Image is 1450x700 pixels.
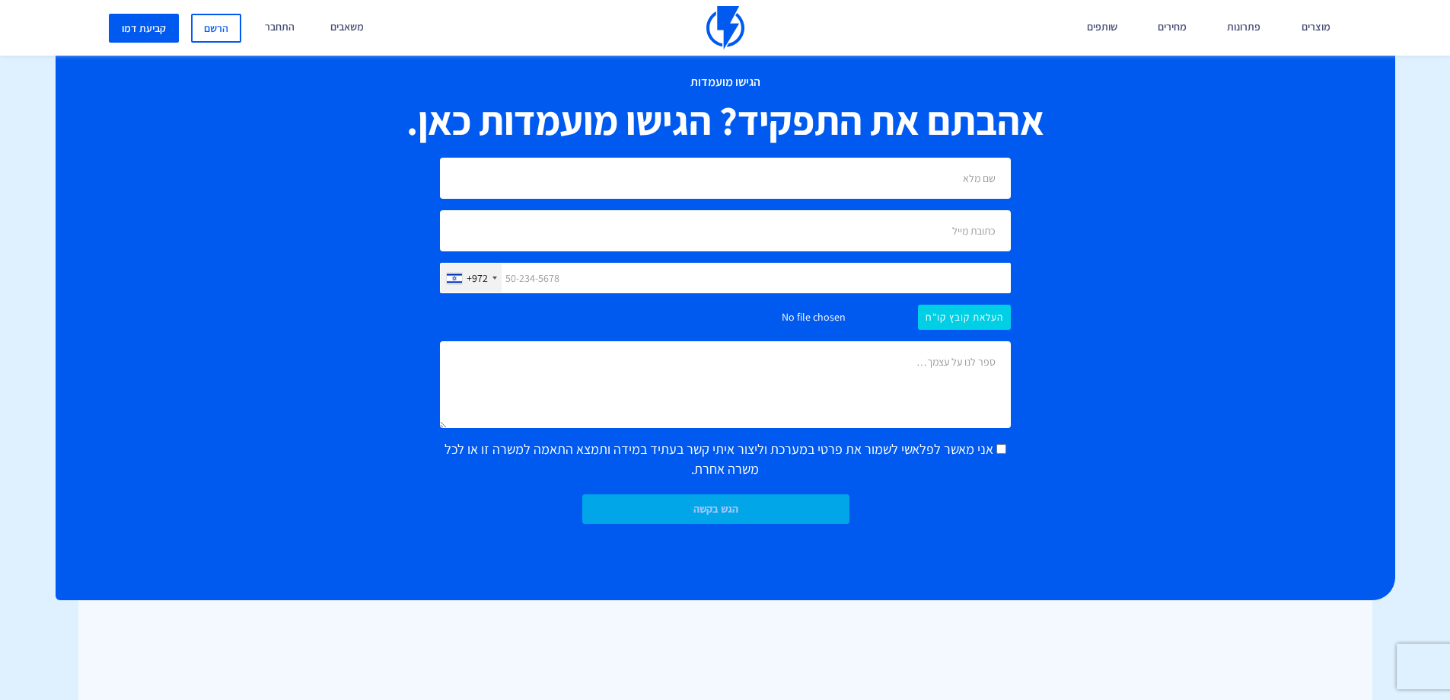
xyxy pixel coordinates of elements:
h2: אהבתם את התפקיד? הגישו מועמדות כאן. [132,99,1319,142]
span: אני מאשר לפלאשי לשמור את פרטי במערכת וליצור איתי קשר בעתיד במידה ותמצא התאמה למשרה זו או לכל משרה... [445,440,996,478]
div: +972 [467,270,488,286]
span: הגישו מועמדות [132,74,1319,91]
input: אני מאשר לפלאשי לשמור את פרטי במערכת וליצור איתי קשר בעתיד במידה ותמצא התאמה למשרה זו או לכל משרה... [996,444,1006,454]
input: הגש בקשה [582,494,849,524]
input: 50-234-5678 [440,263,1011,293]
input: שם מלא [440,158,1011,199]
div: Israel (‫ישראל‬‎): +972 [441,264,502,292]
a: קביעת דמו [109,14,179,43]
a: הרשם [191,14,241,43]
input: כתובת מייל [440,210,1011,251]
